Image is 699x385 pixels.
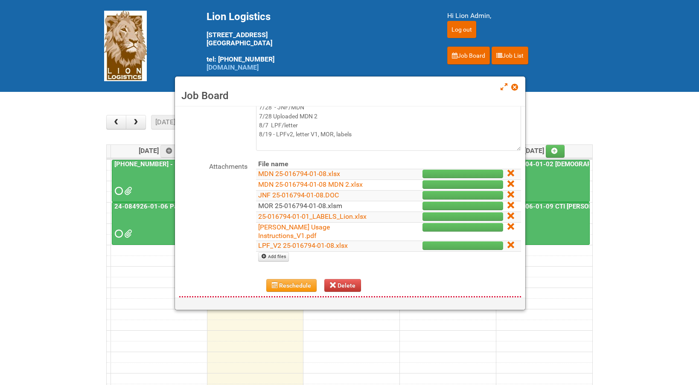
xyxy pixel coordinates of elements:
[104,11,147,81] img: Lion Logistics
[498,203,669,210] a: 25-016806-01-09 CTI [PERSON_NAME] Bar Superior HUT
[266,279,317,292] button: Reschedule
[139,147,179,155] span: [DATE]
[258,252,289,262] a: Add files
[258,191,339,199] a: JNF 25-016794-01-08.DOC
[256,91,521,151] textarea: estimated outgo n883 7/28 - JNF/MDN 7/28 Uploaded MDN 2 8/7 LPF/letter 8/19 - LPFv2, letter V1, M...
[258,241,348,250] a: LPF_V2 25-016794-01-08.xlsx
[324,279,361,292] button: Delete
[492,47,528,65] a: Job List
[151,115,180,129] button: [DATE]
[258,223,330,240] a: [PERSON_NAME] Usage Instructions_V1.pdf
[113,203,236,210] a: 24-084926-01-06 Pack Collab Wand Tint
[104,41,147,50] a: Lion Logistics
[258,212,367,220] a: 25-016794-01-01_LABELS_Lion.xlsx
[207,63,259,71] a: [DOMAIN_NAME]
[258,180,363,188] a: MDN 25-016794-01-08 MDN 2.xlsx
[258,202,342,210] a: MOR 25-016794-01-08.xlsm
[258,170,340,178] a: MDN 25-016794-01-08.xlsx
[179,159,248,172] label: Attachments
[113,160,213,168] a: [PHONE_NUMBER] - R+F InnoCPT
[546,145,565,158] a: Add an event
[498,160,672,168] a: 25-039404-01-02 [DEMOGRAPHIC_DATA] Wet Shave SQM
[124,231,130,237] span: grp 1001 2..jpg group 1001 1..jpg MOR 24-084926-01-08.xlsm Labels 24-084926-01-06 Pack Collab Wan...
[115,231,121,237] span: Requested
[497,160,590,203] a: 25-039404-01-02 [DEMOGRAPHIC_DATA] Wet Shave SQM
[447,21,476,38] input: Log out
[256,159,390,169] th: File name
[447,11,595,21] div: Hi Lion Admin,
[124,188,130,194] span: MDN 25-032854-01-08 Left overs.xlsx MOR 25-032854-01-08.xlsm 25_032854_01_LABELS_Lion.xlsx MDN 25...
[112,202,204,245] a: 24-084926-01-06 Pack Collab Wand Tint
[207,11,271,23] span: Lion Logistics
[160,145,179,158] a: Add an event
[524,147,565,155] span: [DATE]
[497,202,590,245] a: 25-016806-01-09 CTI [PERSON_NAME] Bar Superior HUT
[112,160,204,203] a: [PHONE_NUMBER] - R+F InnoCPT
[181,89,519,102] h3: Job Board
[207,11,426,71] div: [STREET_ADDRESS] [GEOGRAPHIC_DATA] tel: [PHONE_NUMBER]
[115,188,121,194] span: Requested
[447,47,490,65] a: Job Board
